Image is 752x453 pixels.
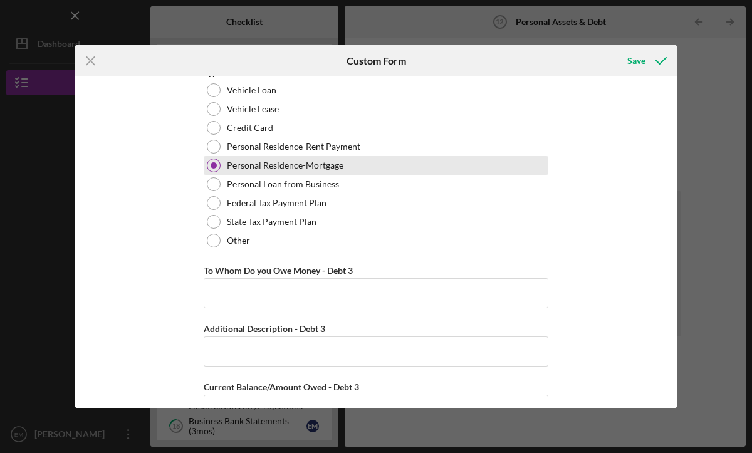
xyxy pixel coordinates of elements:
[227,123,273,133] label: Credit Card
[227,160,343,170] label: Personal Residence-Mortgage
[627,48,645,73] div: Save
[227,142,360,152] label: Personal Residence-Rent Payment
[204,265,353,276] label: To Whom Do you Owe Money - Debt 3
[227,198,326,208] label: Federal Tax Payment Plan
[204,382,359,392] label: Current Balance/Amount Owed - Debt 3
[227,85,276,95] label: Vehicle Loan
[227,217,316,227] label: State Tax Payment Plan
[227,104,279,114] label: Vehicle Lease
[615,48,677,73] button: Save
[227,179,339,189] label: Personal Loan from Business
[227,236,250,246] label: Other
[204,323,325,334] label: Additional Description - Debt 3
[347,55,406,66] h6: Custom Form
